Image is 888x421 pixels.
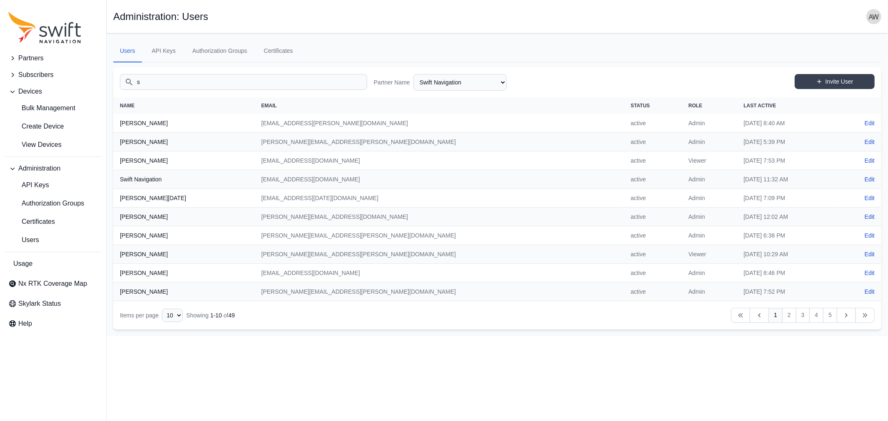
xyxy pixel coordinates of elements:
[682,114,737,133] td: Admin
[737,170,840,189] td: [DATE] 11:32 AM
[113,189,255,208] th: [PERSON_NAME][DATE]
[8,217,55,227] span: Certificates
[5,100,101,116] a: Bulk Management
[255,151,624,170] td: [EMAIL_ADDRESS][DOMAIN_NAME]
[624,208,682,226] td: active
[624,151,682,170] td: active
[113,226,255,245] th: [PERSON_NAME]
[5,177,101,193] a: API Keys
[8,180,49,190] span: API Keys
[113,208,255,226] th: [PERSON_NAME]
[737,226,840,245] td: [DATE] 6:38 PM
[865,119,875,127] a: Edit
[809,308,823,323] a: 4
[255,114,624,133] td: [EMAIL_ADDRESS][PERSON_NAME][DOMAIN_NAME]
[255,208,624,226] td: [PERSON_NAME][EMAIL_ADDRESS][DOMAIN_NAME]
[186,40,254,62] a: Authorization Groups
[624,264,682,282] td: active
[5,255,101,272] a: Usage
[255,245,624,264] td: [PERSON_NAME][EMAIL_ADDRESS][PERSON_NAME][DOMAIN_NAME]
[682,133,737,151] td: Admin
[624,114,682,133] td: active
[823,308,837,323] a: 5
[5,50,101,67] button: Partners
[682,282,737,301] td: Admin
[113,12,208,22] h1: Administration: Users
[737,208,840,226] td: [DATE] 12:02 AM
[624,97,682,114] th: Status
[737,282,840,301] td: [DATE] 7:52 PM
[5,275,101,292] a: Nx RTK Coverage Map
[737,245,840,264] td: [DATE] 10:29 AM
[5,67,101,83] button: Subscribers
[113,170,255,189] th: Swift Navigation
[737,114,840,133] td: [DATE] 8:40 AM
[113,282,255,301] th: [PERSON_NAME]
[866,9,881,24] img: user photo
[769,308,783,323] a: 1
[682,245,737,264] td: Viewer
[8,198,84,208] span: Authorization Groups
[229,312,235,319] span: 49
[255,264,624,282] td: [EMAIL_ADDRESS][DOMAIN_NAME]
[255,133,624,151] td: [PERSON_NAME][EMAIL_ADDRESS][PERSON_NAME][DOMAIN_NAME]
[682,97,737,114] th: Role
[113,40,142,62] a: Users
[624,133,682,151] td: active
[18,70,53,80] span: Subscribers
[865,231,875,240] a: Edit
[13,259,32,269] span: Usage
[737,133,840,151] td: [DATE] 5:39 PM
[113,151,255,170] th: [PERSON_NAME]
[5,213,101,230] a: Certificates
[210,312,222,319] span: 1 - 10
[865,175,875,183] a: Edit
[865,138,875,146] a: Edit
[162,309,183,322] select: Display Limit
[5,315,101,332] a: Help
[113,301,881,329] nav: Table navigation
[782,308,796,323] a: 2
[5,83,101,100] button: Devices
[113,264,255,282] th: [PERSON_NAME]
[624,282,682,301] td: active
[865,194,875,202] a: Edit
[8,121,64,131] span: Create Device
[120,74,367,90] input: Search
[624,170,682,189] td: active
[113,114,255,133] th: [PERSON_NAME]
[682,151,737,170] td: Viewer
[374,78,410,87] label: Partner Name
[18,163,60,173] span: Administration
[255,170,624,189] td: [EMAIL_ADDRESS][DOMAIN_NAME]
[865,269,875,277] a: Edit
[737,264,840,282] td: [DATE] 8:46 PM
[682,226,737,245] td: Admin
[18,319,32,329] span: Help
[795,74,875,89] a: Invite User
[737,151,840,170] td: [DATE] 7:53 PM
[255,189,624,208] td: [EMAIL_ADDRESS][DATE][DOMAIN_NAME]
[18,279,87,289] span: Nx RTK Coverage Map
[18,87,42,97] span: Devices
[5,136,101,153] a: View Devices
[865,250,875,258] a: Edit
[682,170,737,189] td: Admin
[255,282,624,301] td: [PERSON_NAME][EMAIL_ADDRESS][PERSON_NAME][DOMAIN_NAME]
[5,160,101,177] button: Administration
[624,245,682,264] td: active
[682,189,737,208] td: Admin
[8,235,39,245] span: Users
[796,308,810,323] a: 3
[113,245,255,264] th: [PERSON_NAME]
[113,133,255,151] th: [PERSON_NAME]
[737,189,840,208] td: [DATE] 7:09 PM
[8,140,62,150] span: View Devices
[145,40,183,62] a: API Keys
[5,295,101,312] a: Skylark Status
[5,195,101,212] a: Authorization Groups
[120,312,159,319] span: Items per page
[18,299,61,309] span: Skylark Status
[255,97,624,114] th: Email
[413,74,507,91] select: Partner Name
